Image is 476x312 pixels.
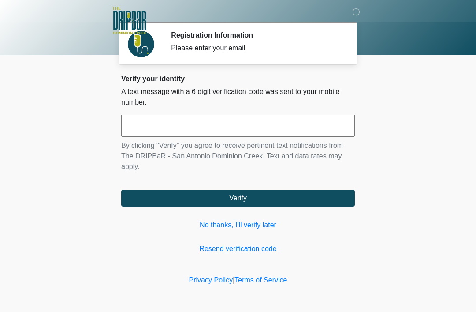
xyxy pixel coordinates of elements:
a: No thanks, I'll verify later [121,220,355,230]
a: Terms of Service [234,276,287,284]
p: By clicking "Verify" you agree to receive pertinent text notifications from The DRIPBaR - San Ant... [121,140,355,172]
a: Privacy Policy [189,276,233,284]
button: Verify [121,190,355,207]
div: Please enter your email [171,43,342,53]
h2: Verify your identity [121,75,355,83]
a: | [233,276,234,284]
img: Agent Avatar [128,31,154,57]
a: Resend verification code [121,244,355,254]
img: The DRIPBaR - San Antonio Dominion Creek Logo [112,7,146,36]
p: A text message with a 6 digit verification code was sent to your mobile number. [121,86,355,108]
